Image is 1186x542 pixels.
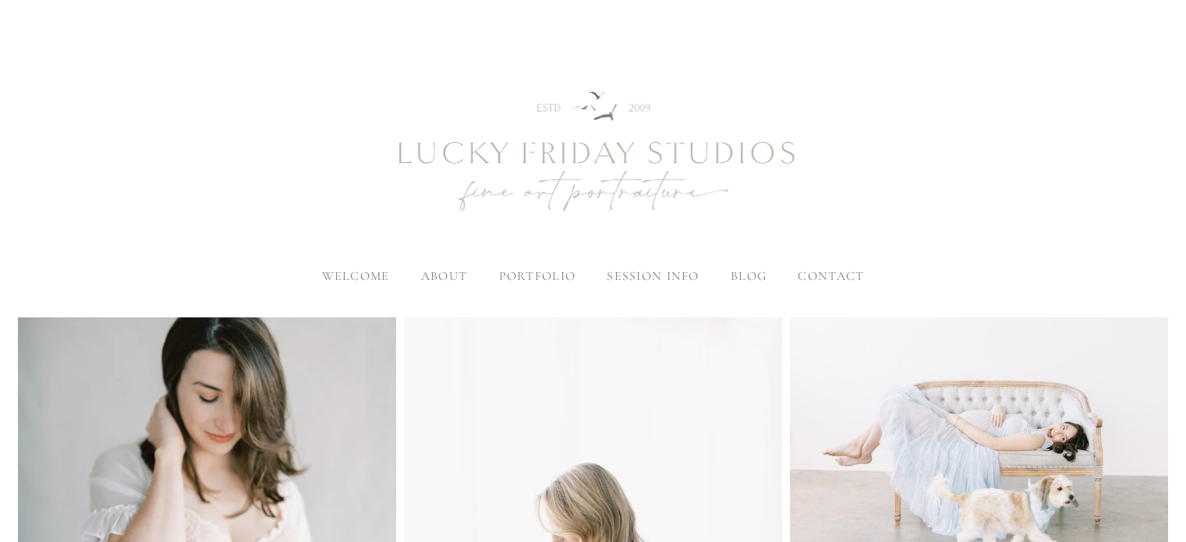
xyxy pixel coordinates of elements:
img: Newborn Photography Denver | Lucky Friday Studios [313,36,874,270]
label: about [421,268,467,284]
a: contact [798,268,864,284]
a: welcome [322,268,390,284]
label: portfolio [499,268,576,284]
label: session info [607,268,699,284]
a: blog [731,268,766,284]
